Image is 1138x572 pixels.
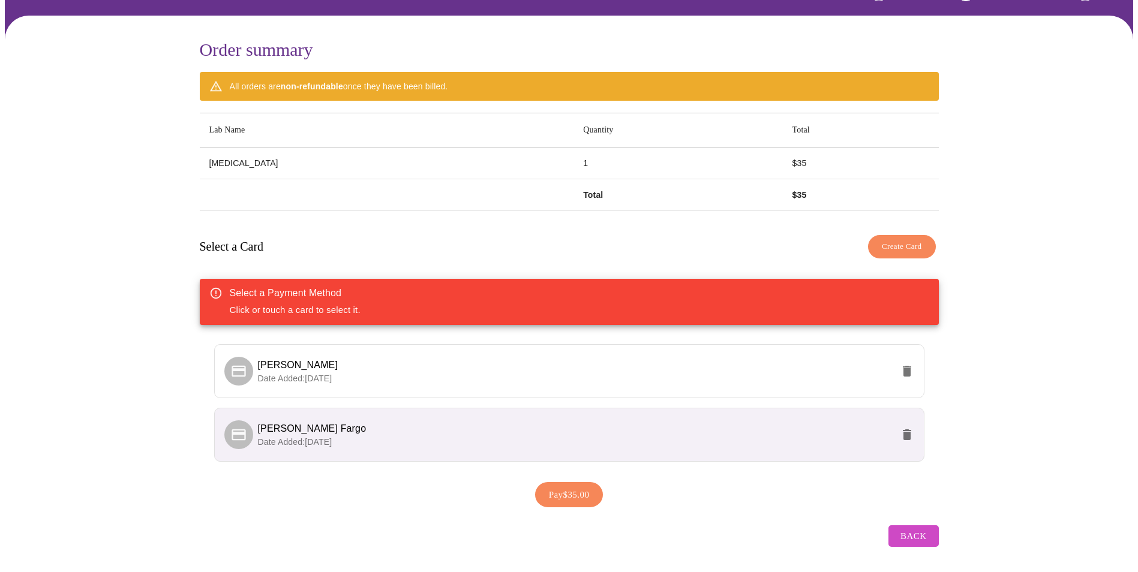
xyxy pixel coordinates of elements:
span: Pay $35.00 [549,487,590,502]
th: Quantity [573,113,782,147]
div: Click or touch a card to select it. [230,282,361,321]
h3: Order summary [200,40,939,60]
span: Create Card [882,240,922,254]
h3: Select a Card [200,240,264,254]
td: [MEDICAL_DATA] [200,147,574,179]
th: Lab Name [200,113,574,147]
strong: $ 35 [792,190,807,200]
th: Total [783,113,939,147]
button: Pay$35.00 [535,482,603,507]
div: Select a Payment Method [230,286,361,300]
span: [PERSON_NAME] [258,360,338,370]
button: delete [893,420,921,449]
div: All orders are once they have been billed. [230,76,448,97]
span: Date Added: [DATE] [258,437,332,447]
strong: Total [583,190,603,200]
span: Back [900,528,926,544]
button: Back [888,525,938,547]
td: 1 [573,147,782,179]
button: delete [893,357,921,386]
button: Create Card [868,235,936,258]
td: $ 35 [783,147,939,179]
strong: non-refundable [281,82,343,91]
span: [PERSON_NAME] Fargo [258,423,367,433]
span: Date Added: [DATE] [258,374,332,383]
